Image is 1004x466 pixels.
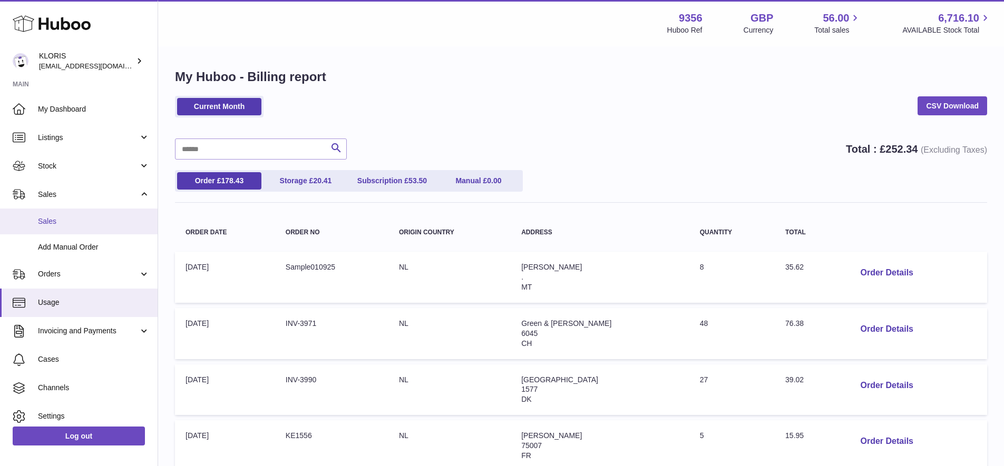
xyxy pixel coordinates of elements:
button: Order Details [852,431,922,452]
th: Address [511,219,689,246]
span: Cases [38,354,150,364]
button: Order Details [852,319,922,340]
span: 1577 [521,385,538,393]
img: huboo@kloriscbd.com [13,53,28,69]
span: Stock [38,161,139,171]
a: Order £178.43 [177,172,261,190]
td: NL [388,308,511,359]
span: MT [521,283,532,291]
a: 56.00 Total sales [814,11,861,35]
span: (Excluding Taxes) [921,145,987,154]
span: 35.62 [785,263,804,271]
td: NL [388,252,511,303]
td: 8 [689,252,775,303]
span: 178.43 [221,176,243,185]
span: Channels [38,383,150,393]
span: CH [521,339,532,348]
a: CSV Download [918,96,987,115]
td: 48 [689,308,775,359]
td: Sample010925 [275,252,388,303]
span: Settings [38,411,150,421]
span: Invoicing and Payments [38,326,139,336]
td: 27 [689,364,775,415]
div: Huboo Ref [667,25,703,35]
a: Storage £20.41 [264,172,348,190]
td: [DATE] [175,252,275,303]
th: Quantity [689,219,775,246]
span: AVAILABLE Stock Total [902,25,991,35]
td: [DATE] [175,364,275,415]
th: Origin Country [388,219,511,246]
span: My Dashboard [38,104,150,114]
span: Total sales [814,25,861,35]
button: Order Details [852,375,922,396]
th: Order no [275,219,388,246]
span: [GEOGRAPHIC_DATA] [521,375,598,384]
button: Order Details [852,262,922,284]
span: 39.02 [785,375,804,384]
span: Add Manual Order [38,242,150,252]
span: Sales [38,190,139,200]
a: Manual £0.00 [436,172,521,190]
span: DK [521,395,531,403]
span: . [521,273,523,281]
span: 76.38 [785,319,804,328]
span: [PERSON_NAME] [521,263,582,271]
a: Log out [13,427,145,445]
td: [DATE] [175,308,275,359]
span: Green & [PERSON_NAME] [521,319,611,328]
div: Currency [744,25,774,35]
a: 6,716.10 AVAILABLE Stock Total [902,11,991,35]
div: KLORIS [39,51,134,71]
span: 0.00 [487,176,501,185]
span: 252.34 [885,143,918,155]
a: Subscription £53.50 [350,172,434,190]
td: INV-3971 [275,308,388,359]
span: 6045 [521,329,538,338]
span: 75007 [521,441,542,450]
span: 56.00 [823,11,849,25]
span: 6,716.10 [938,11,979,25]
span: 53.50 [408,176,427,185]
h1: My Huboo - Billing report [175,68,987,85]
td: NL [388,364,511,415]
span: FR [521,451,531,460]
span: [PERSON_NAME] [521,431,582,440]
span: Sales [38,216,150,226]
span: Orders [38,269,139,279]
td: INV-3990 [275,364,388,415]
a: Current Month [177,98,261,115]
span: 20.41 [313,176,332,185]
span: Listings [38,133,139,143]
th: Total [775,219,841,246]
strong: 9356 [679,11,703,25]
span: [EMAIL_ADDRESS][DOMAIN_NAME] [39,62,155,70]
th: Order Date [175,219,275,246]
strong: GBP [750,11,773,25]
span: 15.95 [785,431,804,440]
strong: Total : £ [846,143,987,155]
span: Usage [38,298,150,308]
